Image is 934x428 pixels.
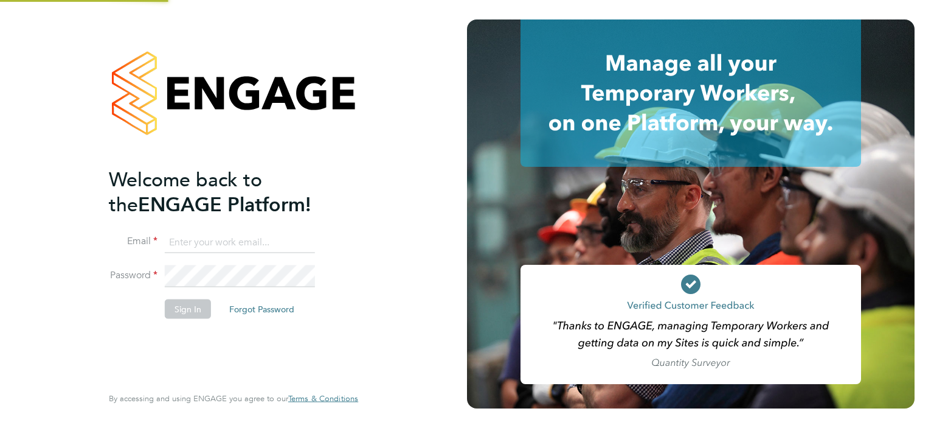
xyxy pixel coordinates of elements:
[288,393,358,404] span: Terms & Conditions
[109,235,157,248] label: Email
[109,167,262,216] span: Welcome back to the
[109,167,346,217] h2: ENGAGE Platform!
[165,300,211,319] button: Sign In
[109,393,358,404] span: By accessing and using ENGAGE you agree to our
[109,269,157,282] label: Password
[220,300,304,319] button: Forgot Password
[165,231,315,253] input: Enter your work email...
[288,394,358,404] a: Terms & Conditions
